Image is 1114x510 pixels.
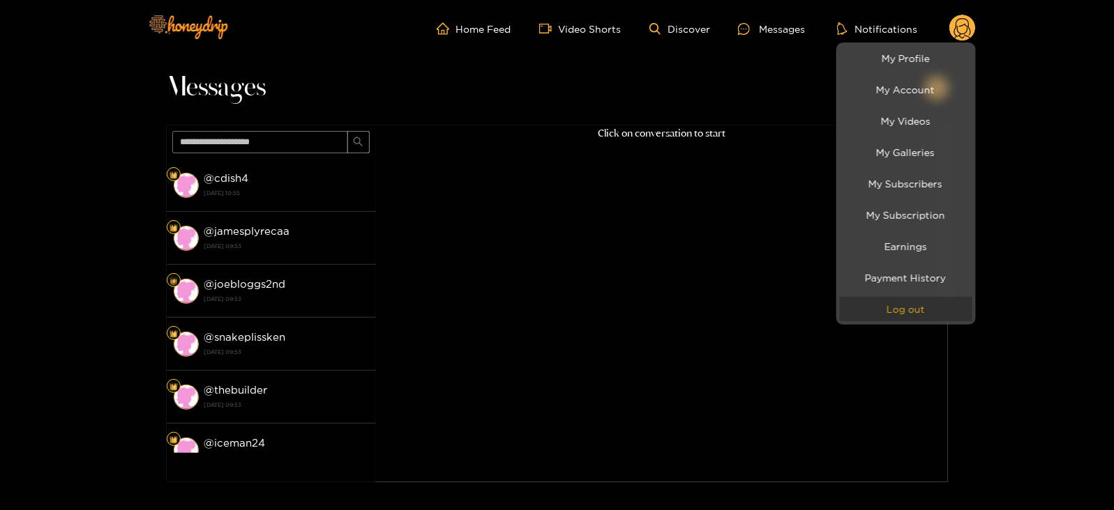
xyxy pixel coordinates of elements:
[840,203,972,227] a: My Subscription
[840,109,972,133] a: My Videos
[840,234,972,258] a: Earnings
[840,77,972,102] a: My Account
[840,265,972,290] a: Payment History
[840,297,972,321] button: Log out
[840,140,972,164] a: My Galleries
[840,46,972,70] a: My Profile
[840,171,972,196] a: My Subscribers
